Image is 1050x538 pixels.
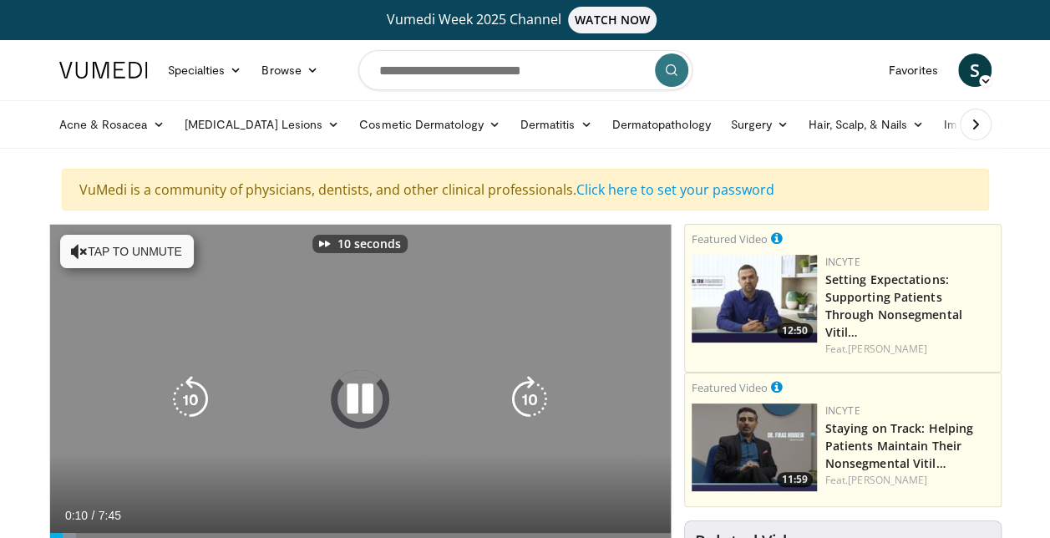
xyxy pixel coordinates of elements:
span: 11:59 [777,472,813,487]
span: 0:10 [65,509,88,522]
a: Dermatopathology [601,108,720,141]
img: fe0751a3-754b-4fa7-bfe3-852521745b57.png.150x105_q85_crop-smart_upscale.jpg [692,403,817,491]
a: Favorites [879,53,948,87]
a: Surgery [721,108,799,141]
a: Specialties [158,53,252,87]
button: Tap to unmute [60,235,194,268]
span: WATCH NOW [568,7,657,33]
a: Staying on Track: Helping Patients Maintain Their Nonsegmental Vitil… [825,420,974,471]
a: 12:50 [692,255,817,343]
a: [PERSON_NAME] [848,473,927,487]
div: VuMedi is a community of physicians, dentists, and other clinical professionals. [62,169,989,211]
span: 12:50 [777,323,813,338]
a: Acne & Rosacea [49,108,175,141]
a: Incyte [825,403,860,418]
small: Featured Video [692,380,768,395]
a: Dermatitis [510,108,602,141]
a: Incyte [825,255,860,269]
img: 98b3b5a8-6d6d-4e32-b979-fd4084b2b3f2.png.150x105_q85_crop-smart_upscale.jpg [692,255,817,343]
a: Cosmetic Dermatology [349,108,510,141]
p: 10 seconds [337,238,401,250]
a: 11:59 [692,403,817,491]
a: Vumedi Week 2025 ChannelWATCH NOW [62,7,989,33]
a: Hair, Scalp, & Nails [799,108,933,141]
input: Search topics, interventions [358,50,692,90]
a: Setting Expectations: Supporting Patients Through Nonsegmental Vitil… [825,272,962,340]
a: Browse [251,53,328,87]
span: 7:45 [99,509,121,522]
a: [MEDICAL_DATA] Lesions [175,108,350,141]
div: Feat. [825,342,994,357]
a: Click here to set your password [576,180,774,199]
img: VuMedi Logo [59,62,148,79]
a: S [958,53,992,87]
span: / [92,509,95,522]
small: Featured Video [692,231,768,246]
a: [PERSON_NAME] [848,342,927,356]
div: Feat. [825,473,994,488]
